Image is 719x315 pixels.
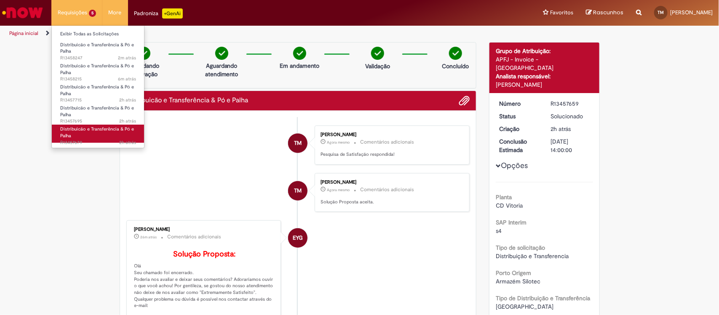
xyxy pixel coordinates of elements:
[119,139,136,146] time: 28/08/2025 12:50:56
[118,55,136,61] span: 2m atrás
[60,97,136,104] span: R13457715
[321,180,461,185] div: [PERSON_NAME]
[586,9,623,17] a: Rascunhos
[493,137,545,154] dt: Conclusão Estimada
[118,76,136,82] span: 6m atrás
[89,10,96,17] span: 5
[551,99,590,108] div: R13457659
[119,118,136,124] span: 2h atrás
[496,80,593,89] div: [PERSON_NAME]
[658,10,664,15] span: TM
[52,40,144,59] a: Aberto R13458247 : Distribuicão e Transferência & Pó e Palha
[51,25,144,148] ul: Requisições
[496,202,523,209] span: CD Vitoria
[134,227,275,232] div: [PERSON_NAME]
[449,47,462,60] img: check-circle-green.png
[288,133,307,153] div: TIAGO MENEGUELLI
[327,187,350,192] time: 28/08/2025 14:29:57
[119,97,136,103] span: 2h atrás
[60,118,136,125] span: R13457695
[670,9,713,16] span: [PERSON_NAME]
[58,8,87,17] span: Requisições
[365,62,390,70] p: Validação
[496,269,531,277] b: Porto Origem
[496,278,540,285] span: Armazém Silotec
[126,97,249,104] h2: Distribuicão e Transferência & Pó e Palha Histórico de tíquete
[60,126,134,139] span: Distribuicão e Transferência & Pó e Palha
[9,30,38,37] a: Página inicial
[294,133,302,153] span: TM
[496,227,502,235] span: s4
[593,8,623,16] span: Rascunhos
[496,294,590,302] b: Tipo de Distribuição e Transferência
[496,219,527,226] b: SAP Interim
[496,244,545,251] b: Tipo de solicitação
[551,112,590,120] div: Solucionado
[327,140,350,145] span: Agora mesmo
[551,125,571,133] time: 28/08/2025 12:45:54
[551,137,590,154] div: [DATE] 14:00:00
[6,26,473,41] ul: Trilhas de página
[119,139,136,146] span: 2h atrás
[496,252,569,260] span: Distribuição e Transferencia
[327,187,350,192] span: Agora mesmo
[496,55,593,72] div: APFJ - Invoice - [GEOGRAPHIC_DATA]
[550,8,573,17] span: Favoritos
[493,112,545,120] dt: Status
[52,104,144,122] a: Aberto R13457695 : Distribuicão e Transferência & Pó e Palha
[321,199,461,206] p: Solução Proposta aceita.
[551,125,590,133] div: 28/08/2025 12:45:54
[60,42,134,55] span: Distribuicão e Transferência & Pó e Palha
[551,125,571,133] span: 2h atrás
[288,228,307,248] div: Emanuelle Yansen Greggio
[173,249,235,259] b: Solução Proposta:
[60,76,136,83] span: R13458215
[52,61,144,80] a: Aberto R13458215 : Distribuicão e Transferência & Pó e Palha
[141,235,157,240] time: 28/08/2025 14:03:43
[215,47,228,60] img: check-circle-green.png
[109,8,122,17] span: More
[496,303,553,310] span: [GEOGRAPHIC_DATA]
[360,139,414,146] small: Comentários adicionais
[294,181,302,201] span: TM
[52,29,144,39] a: Exibir Todas as Solicitações
[493,99,545,108] dt: Número
[162,8,183,19] p: +GenAi
[119,97,136,103] time: 28/08/2025 13:00:07
[1,4,44,21] img: ServiceNow
[168,233,222,240] small: Comentários adicionais
[496,72,593,80] div: Analista responsável:
[459,95,470,106] button: Adicionar anexos
[118,76,136,82] time: 28/08/2025 14:23:39
[134,8,183,19] div: Padroniza
[52,83,144,101] a: Aberto R13457715 : Distribuicão e Transferência & Pó e Palha
[493,125,545,133] dt: Criação
[52,125,144,143] a: Aberto R13457679 : Distribuicão e Transferência & Pó e Palha
[201,61,242,78] p: Aguardando atendimento
[293,47,306,60] img: check-circle-green.png
[496,193,512,201] b: Planta
[280,61,319,70] p: Em andamento
[141,235,157,240] span: 26m atrás
[360,186,414,193] small: Comentários adicionais
[60,55,136,61] span: R13458247
[60,139,136,146] span: R13457679
[119,118,136,124] time: 28/08/2025 12:54:59
[60,105,134,118] span: Distribuicão e Transferência & Pó e Palha
[293,228,303,248] span: EYG
[288,181,307,200] div: TIAGO MENEGUELLI
[60,84,134,97] span: Distribuicão e Transferência & Pó e Palha
[442,62,469,70] p: Concluído
[321,151,461,158] p: Pesquisa de Satisfação respondida!
[496,47,593,55] div: Grupo de Atribuição:
[321,132,461,137] div: [PERSON_NAME]
[327,140,350,145] time: 28/08/2025 14:30:06
[371,47,384,60] img: check-circle-green.png
[60,63,134,76] span: Distribuicão e Transferência & Pó e Palha
[118,55,136,61] time: 28/08/2025 14:28:07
